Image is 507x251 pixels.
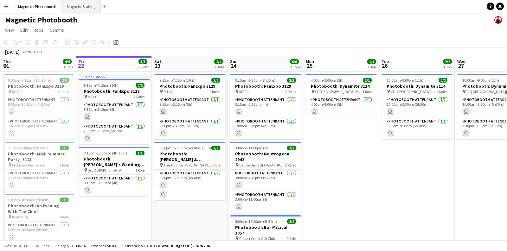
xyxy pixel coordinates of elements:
[306,96,377,118] app-card-role: Photobooth Attendant1/14:00pm-9:00pm (5h)
[154,118,225,139] app-card-role: Photobooth Attendant1/12:00pm-7:15pm (5h15m)
[8,146,48,150] span: 2:30pm-8:00pm (5h30m)
[3,170,74,191] app-card-role: Photobooth Attendant1/12:30pm-8:00pm (5h30m)
[5,15,77,25] h1: Magnetic Photobooth
[84,83,119,88] span: 9:15am-7:15pm (10h)
[311,78,343,83] span: 4:00pm-9:00pm (5h)
[58,89,69,94] span: 2 Roles
[164,163,210,167] span: The Toronto [PERSON_NAME]
[79,175,150,196] app-card-role: Photobooth Attendant1/18:15pm-12:15am (4h)
[78,62,84,69] span: 22
[12,163,45,167] span: Etobicoke Residence
[63,65,73,69] div: 3 Jobs
[20,27,28,33] span: Edit
[382,74,452,139] app-job-card: 10:00am-9:00pm (11h)2/2Photobooth: Dynamite 3114 CF [GEOGRAPHIC_DATA][PERSON_NAME]2 RolesPhotoboo...
[3,142,74,191] app-job-card: 2:30pm-8:00pm (5h30m)1/1Photobooth: MWD Summer Party | 3113 Etobicoke Residence1 RolePhotobooth A...
[306,74,377,118] app-job-card: 4:00pm-9:00pm (5h)1/1Photobooth: Dynamite 3114 CF [GEOGRAPHIC_DATA][PERSON_NAME]1 RolePhotobooth ...
[367,59,376,64] span: 1/1
[382,96,452,118] app-card-role: Photobooth Attendant1/110:00am-3:30pm (5h30m)
[230,74,301,139] app-job-card: 9:15am-5:30pm (8h15m)2/2Photobooth: FanExpo 3129 MTCC2 RolesPhotobooth Attendant1/19:15am-1:15pm ...
[79,74,150,79] div: In progress
[306,83,377,89] h3: Photobooth: Dynamite 3114
[60,198,69,202] span: 1/1
[139,65,149,69] div: 2 Jobs
[79,74,150,144] div: In progress9:15am-7:15pm (10h)2/2Photobooth: FanExpo 3129 MTCC2 RolesPhotobooth Attendant1/19:15a...
[381,62,389,69] span: 26
[287,146,296,150] span: 2/2
[439,78,447,83] span: 2/2
[387,78,423,83] span: 10:00am-9:00pm (11h)
[31,26,46,34] a: Jobs
[154,96,225,118] app-card-role: Photobooth Attendant1/19:15am-2:15pm (5h)
[153,62,161,69] span: 23
[154,83,225,89] h3: Photobooth: FanExpo 3129
[239,89,249,94] span: MTCC
[391,89,437,94] span: CF [GEOGRAPHIC_DATA][PERSON_NAME]
[211,78,220,83] span: 2/2
[50,27,64,33] span: Comms
[79,88,150,94] h3: Photobooth: FanExpo 3129
[159,78,194,83] span: 9:15am-7:15pm (10h)
[230,118,301,139] app-card-role: Photobooth Attendant1/11:00pm-5:30pm (4h30m)
[211,163,220,167] span: 1 Role
[12,89,22,94] span: MTCC
[239,163,285,167] span: Centre Bell, [GEOGRAPHIC_DATA]
[35,243,50,248] span: All jobs
[306,59,314,64] span: Mon
[60,215,69,219] span: 1 Role
[88,168,123,173] span: [GEOGRAPHIC_DATA]
[79,59,84,64] span: Fri
[60,163,69,167] span: 1 Role
[230,151,301,162] h3: Photobooth: Neutrogena 2942
[79,101,150,123] app-card-role: Photobooth Attendant1/19:15am-2:15pm (5h)
[154,170,225,200] app-card-role: Photobooth Attendant2/28:00pm-12:30am (4h30m)
[3,74,74,139] app-job-card: 9:00am-7:15pm (10h15m)2/2Photobooth: FanExpo 3129 MTCC2 RolesPhotobooth Attendant1/19:00am-10:30a...
[60,146,69,150] span: 1/1
[287,78,296,83] span: 2/2
[230,170,301,191] app-card-role: Photobooth Attendant1/13:00pm-4:45pm (1h45m)
[437,89,447,94] span: 2 Roles
[285,89,296,94] span: 2 Roles
[160,243,210,248] span: Total Budgeted $134 972.02
[8,198,50,202] span: 5:00pm-10:30pm (5h30m)
[2,62,11,69] span: 21
[60,78,69,83] span: 2/2
[159,146,211,150] span: 8:00pm-12:30am (4h30m) (Sun)
[456,62,465,69] span: 27
[34,27,43,33] span: Jobs
[285,163,296,167] span: 2 Roles
[5,27,14,33] span: View
[154,142,225,200] app-job-card: 8:00pm-12:30am (4h30m) (Sun)2/2Photobooth: [PERSON_NAME] & [PERSON_NAME]'s Wedding 2955 The Toron...
[215,65,224,69] div: 2 Jobs
[290,65,300,69] div: 3 Jobs
[211,146,220,150] span: 2/2
[363,78,372,83] span: 1/1
[13,0,62,13] button: Magnetic Photobooth
[3,242,29,249] button: Budgeted
[5,49,20,55] div: [DATE]
[18,26,30,34] a: Edit
[12,215,28,219] span: Kleinburg
[62,0,101,13] button: Magnetic Staffing
[3,96,74,118] app-card-role: Photobooth Attendant1/19:00am-10:30am (1h30m)
[138,59,147,64] span: 3/3
[230,59,238,64] span: Sun
[290,59,299,64] span: 6/6
[3,222,74,243] app-card-role: Photobooth Attendant1/15:00pm-10:30pm (5h30m)
[305,62,314,69] span: 25
[229,62,238,69] span: 24
[3,151,74,162] h3: Photobooth: MWD Summer Party | 3113
[230,191,301,213] app-card-role: Photobooth Attendant1/13:00pm-11:00pm (8h)
[214,59,223,64] span: 4/4
[3,83,74,89] h3: Photobooth: FanExpo 3129
[462,78,499,83] span: 10:00am-9:00pm (11h)
[230,142,301,213] div: 3:00pm-11:00pm (8h)2/2Photobooth: Neutrogena 2942 Centre Bell, [GEOGRAPHIC_DATA]2 RolesPhotobooth...
[84,151,127,155] span: 8:15pm-12:15am (4h) (Sat)
[3,194,74,243] app-job-card: 5:00pm-10:30pm (5h30m)1/1Photobooth: An Evening With The Chief Kleinburg1 RolePhotobooth Attendan...
[154,59,161,64] span: Sat
[235,146,270,150] span: 3:00pm-11:00pm (8h)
